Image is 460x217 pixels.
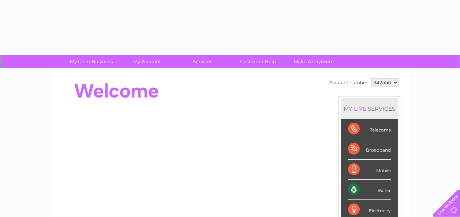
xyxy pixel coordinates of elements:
a: Make A Payment [284,55,344,68]
a: Customer Help [228,55,288,68]
div: Mobile [348,160,391,180]
div: LIVE [352,105,368,112]
div: Water [348,180,391,200]
a: My Account [117,55,177,68]
a: Services [172,55,233,68]
div: Broadband [348,139,391,159]
a: My Clear Business [61,55,121,68]
td: Account number [328,76,369,89]
div: Telecoms [348,119,391,139]
div: MY SERVICES [341,98,398,119]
